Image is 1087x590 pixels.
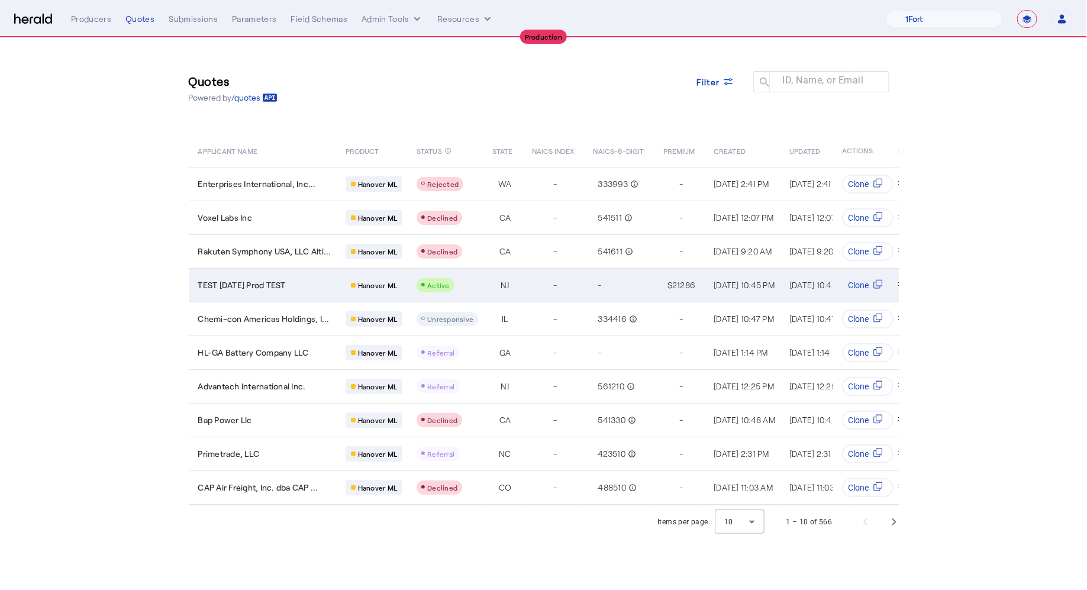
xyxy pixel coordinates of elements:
[696,76,720,88] span: Filter
[672,279,695,291] span: 21286
[598,414,626,426] span: 541330
[554,313,557,325] span: -
[714,212,773,223] span: [DATE] 12:07 PM
[679,212,683,224] span: -
[833,134,899,167] th: ACTIONS
[198,178,316,190] span: Enterprises International, Inc...
[789,381,850,391] span: [DATE] 12:25 PM
[198,144,257,156] span: APPLICANT NAME
[789,280,850,290] span: [DATE] 10:45 PM
[501,381,509,392] span: NJ
[849,482,869,494] span: Clone
[358,281,398,290] span: Hanover ML
[554,381,557,392] span: -
[789,347,844,357] span: [DATE] 1:14 PM
[667,279,672,291] span: $
[789,179,845,189] span: [DATE] 2:41 PM
[843,242,894,261] button: Clone
[789,246,848,256] span: [DATE] 9:20 AM
[498,178,512,190] span: WA
[789,415,851,425] span: [DATE] 10:48 AM
[346,144,379,156] span: PRODUCT
[598,313,627,325] span: 334416
[598,347,602,359] span: -
[849,178,869,190] span: Clone
[849,313,869,325] span: Clone
[843,276,894,295] button: Clone
[714,314,774,324] span: [DATE] 10:47 PM
[492,144,512,156] span: STATE
[714,482,773,492] span: [DATE] 11:03 AM
[358,314,398,324] span: Hanover ML
[427,247,457,256] span: Declined
[843,343,894,362] button: Clone
[714,449,769,459] span: [DATE] 2:31 PM
[679,178,683,190] span: -
[849,414,869,426] span: Clone
[502,313,508,325] span: IL
[358,213,398,223] span: Hanover ML
[501,279,509,291] span: NJ
[663,144,695,156] span: PREMIUM
[427,382,454,391] span: Referral
[554,448,557,460] span: -
[362,13,423,25] button: internal dropdown menu
[628,178,638,190] mat-icon: info_outline
[849,381,869,392] span: Clone
[14,14,52,25] img: Herald Logo
[427,416,457,424] span: Declined
[444,144,451,157] mat-icon: info_outline
[622,246,633,257] mat-icon: info_outline
[358,247,398,256] span: Hanover ML
[598,448,626,460] span: 423510
[198,482,318,494] span: CAP Air Freight, Inc. dba CAP ...
[843,175,894,194] button: Clone
[427,483,457,492] span: Declined
[594,144,644,156] span: NAICS-6-DIGIT
[679,313,683,325] span: -
[427,450,454,458] span: Referral
[291,13,348,25] div: Field Schemas
[714,280,775,290] span: [DATE] 10:45 PM
[598,212,622,224] span: 541511
[657,516,710,528] div: Items per page:
[687,71,744,92] button: Filter
[232,13,277,25] div: Parameters
[198,414,252,426] span: Bap Power Llc
[427,281,450,289] span: Active
[714,415,775,425] span: [DATE] 10:48 AM
[843,411,894,430] button: Clone
[499,448,511,460] span: NC
[198,381,306,392] span: Advantech International Inc.
[626,482,637,494] mat-icon: info_outline
[554,212,557,224] span: -
[554,246,557,257] span: -
[843,208,894,227] button: Clone
[358,348,398,357] span: Hanover ML
[714,246,772,256] span: [DATE] 9:20 AM
[714,179,769,189] span: [DATE] 2:41 PM
[786,516,832,528] div: 1 – 10 of 566
[71,13,111,25] div: Producers
[789,144,821,156] span: UPDATED
[198,448,260,460] span: Primetrade, LLC
[427,349,454,357] span: Referral
[714,381,774,391] span: [DATE] 12:25 PM
[358,449,398,459] span: Hanover ML
[358,382,398,391] span: Hanover ML
[499,212,511,224] span: CA
[232,92,278,104] a: /quotes
[782,75,863,86] mat-label: ID, Name, or Email
[358,179,398,189] span: Hanover ML
[417,144,442,156] span: STATUS
[789,314,850,324] span: [DATE] 10:47 PM
[679,414,683,426] span: -
[598,246,623,257] span: 541611
[499,414,511,426] span: CA
[880,508,908,536] button: Next page
[520,30,567,44] div: Production
[843,444,894,463] button: Clone
[437,13,493,25] button: Resources dropdown menu
[198,279,286,291] span: TEST [DATE] Prod TEST
[625,414,636,426] mat-icon: info_outline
